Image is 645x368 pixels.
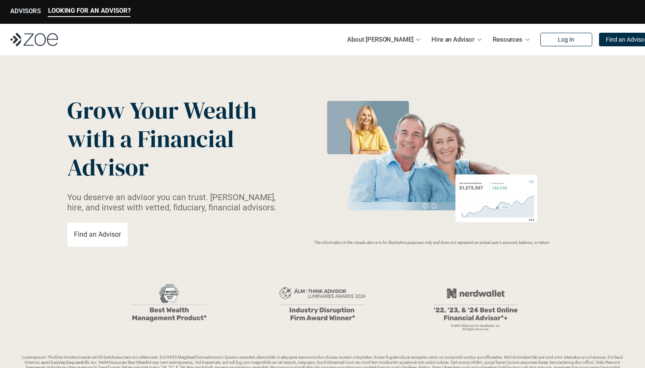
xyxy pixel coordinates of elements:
p: ADVISORS [10,7,41,15]
span: Grow Your Wealth [67,94,257,127]
p: You deserve an advisor you can trust. [PERSON_NAME], hire, and invest with vetted, fiduciary, fin... [67,192,287,212]
p: Log In [558,36,574,43]
span: with a Financial Advisor [67,122,239,184]
p: Find an Advisor [74,230,121,238]
p: About [PERSON_NAME] [347,33,413,46]
a: Find an Advisor [67,223,128,246]
a: Log In [540,33,592,46]
em: The information in the visuals above is for illustrative purposes only and does not represent an ... [314,240,550,245]
a: ADVISORS [10,7,41,17]
p: LOOKING FOR AN ADVISOR? [48,7,131,14]
p: Resources [493,33,522,46]
p: Hire an Advisor [431,33,474,46]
